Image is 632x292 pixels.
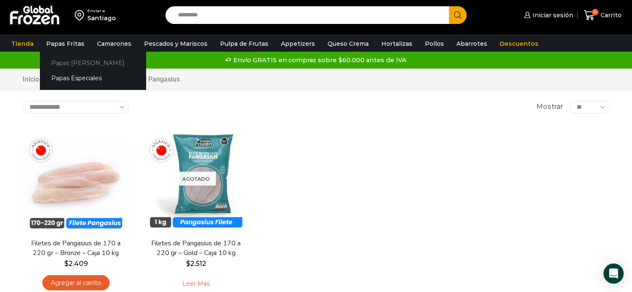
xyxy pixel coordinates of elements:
[603,263,624,284] div: Open Intercom Messenger
[592,9,598,16] span: 0
[216,36,273,52] a: Pulpa de Frutas
[530,11,573,19] span: Iniciar sesión
[40,55,146,71] a: Papas [PERSON_NAME]
[176,171,216,185] p: Agotado
[22,75,39,84] a: Inicio
[186,260,190,268] span: $
[582,5,624,25] a: 0 Carrito
[522,7,573,24] a: Iniciar sesión
[277,36,319,52] a: Appetizers
[22,75,180,84] nav: Breadcrumb
[40,71,146,86] a: Papas Especiales
[87,8,116,14] div: Enviar a
[75,8,87,22] img: address-field-icon.svg
[22,101,129,113] select: Pedido de la tienda
[93,36,136,52] a: Camarones
[421,36,448,52] a: Pollos
[64,260,88,268] bdi: 2.409
[598,11,622,19] span: Carrito
[496,36,543,52] a: Descuentos
[42,275,110,291] a: Agregar al carrito: “Filetes de Pangasius de 170 a 220 gr - Bronze - Caja 10 kg”
[377,36,417,52] a: Hortalizas
[140,36,212,52] a: Pescados y Mariscos
[323,36,373,52] a: Queso Crema
[87,14,116,22] div: Santiago
[27,239,124,258] a: Filetes de Pangasius de 170 a 220 gr – Bronze – Caja 10 kg
[42,36,89,52] a: Papas Fritas
[536,102,563,112] span: Mostrar
[452,36,491,52] a: Abarrotes
[147,239,244,258] a: Filetes de Pangasius de 170 a 220 gr – Gold – Caja 10 kg
[148,75,180,83] h1: Pangasius
[449,6,467,24] button: Search button
[7,36,38,52] a: Tienda
[64,260,68,268] span: $
[186,260,206,268] bdi: 2.512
